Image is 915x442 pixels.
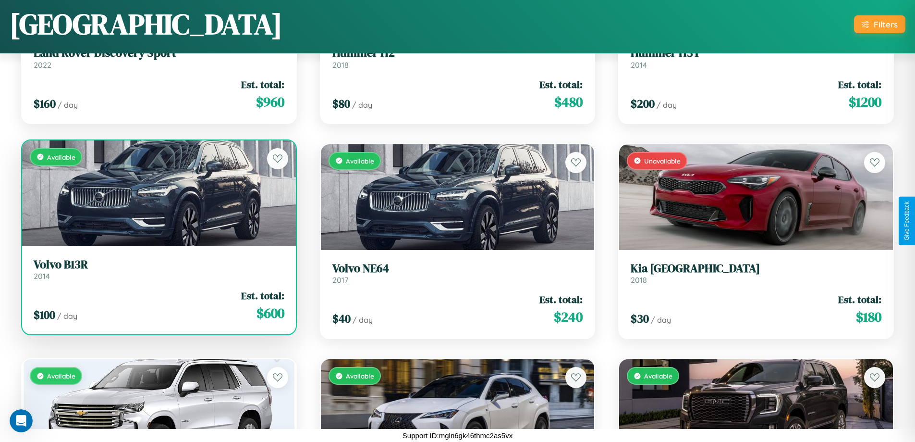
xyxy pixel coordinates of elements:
span: $ 200 [631,96,655,112]
span: Available [47,372,75,380]
span: / day [57,311,77,321]
div: Give Feedback [903,202,910,240]
span: $ 960 [256,92,284,112]
h3: Land Rover Discovery Sport [34,46,284,60]
a: Volvo B13R2014 [34,258,284,281]
span: $ 40 [332,311,351,327]
span: $ 80 [332,96,350,112]
a: Hummer H22018 [332,46,583,70]
span: / day [352,100,372,110]
span: $ 160 [34,96,56,112]
span: / day [657,100,677,110]
span: $ 240 [554,307,583,327]
a: Kia [GEOGRAPHIC_DATA]2018 [631,262,881,285]
a: Volvo NE642017 [332,262,583,285]
span: 2018 [332,60,349,70]
span: / day [651,315,671,325]
span: Available [644,372,672,380]
span: $ 30 [631,311,649,327]
h3: Hummer H2 [332,46,583,60]
button: Filters [854,15,905,33]
span: / day [58,100,78,110]
span: 2018 [631,275,647,285]
h3: Kia [GEOGRAPHIC_DATA] [631,262,881,276]
span: Est. total: [838,292,881,306]
span: Available [346,157,374,165]
span: Est. total: [838,77,881,91]
span: 2022 [34,60,51,70]
span: Available [47,153,75,161]
span: $ 1200 [849,92,881,112]
span: / day [353,315,373,325]
h3: Volvo B13R [34,258,284,272]
span: Est. total: [539,292,583,306]
span: $ 100 [34,307,55,323]
span: Est. total: [241,77,284,91]
h1: [GEOGRAPHIC_DATA] [10,4,282,44]
span: $ 480 [554,92,583,112]
h3: Hummer H3T [631,46,881,60]
iframe: Intercom live chat [10,409,33,432]
span: 2017 [332,275,348,285]
span: Available [346,372,374,380]
div: Filters [874,19,898,29]
span: $ 600 [256,303,284,323]
a: Land Rover Discovery Sport2022 [34,46,284,70]
span: Unavailable [644,157,681,165]
span: 2014 [34,271,50,281]
span: Est. total: [539,77,583,91]
h3: Volvo NE64 [332,262,583,276]
a: Hummer H3T2014 [631,46,881,70]
p: Support ID: mgln6gk46thmc2as5vx [403,429,512,442]
span: Est. total: [241,289,284,303]
span: $ 180 [856,307,881,327]
span: 2014 [631,60,647,70]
